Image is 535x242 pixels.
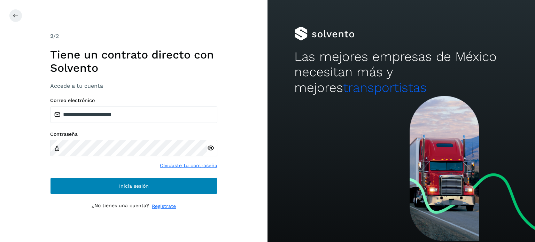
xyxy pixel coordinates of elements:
h1: Tiene un contrato directo con Solvento [50,48,217,75]
p: ¿No tienes una cuenta? [92,203,149,210]
span: transportistas [343,80,427,95]
button: Inicia sesión [50,178,217,194]
a: Olvidaste tu contraseña [160,162,217,169]
label: Contraseña [50,131,217,137]
h2: Las mejores empresas de México necesitan más y mejores [294,49,508,95]
div: /2 [50,32,217,40]
span: Inicia sesión [119,184,149,188]
a: Regístrate [152,203,176,210]
label: Correo electrónico [50,97,217,103]
span: 2 [50,33,53,39]
h3: Accede a tu cuenta [50,83,217,89]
